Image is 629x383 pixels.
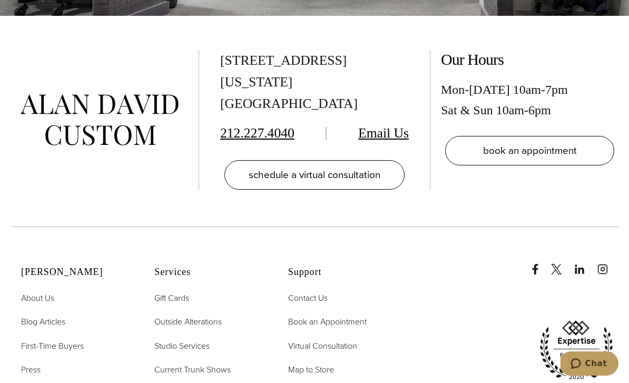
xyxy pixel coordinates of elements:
span: book an appointment [483,143,577,158]
span: Outside Alterations [154,316,222,328]
a: Contact Us [288,291,328,305]
a: Blog Articles [21,315,65,329]
iframe: Opens a widget where you can chat to one of our agents [561,351,618,378]
a: Virtual Consultation [288,339,357,353]
span: Studio Services [154,340,210,352]
span: First-Time Buyers [21,340,84,352]
h2: Our Hours [441,50,618,69]
a: schedule a virtual consultation [224,160,405,190]
a: Current Trunk Shows [154,363,231,377]
a: Outside Alterations [154,315,222,329]
div: [STREET_ADDRESS] [US_STATE][GEOGRAPHIC_DATA] [220,50,409,115]
a: Map to Store [288,363,334,377]
span: Map to Store [288,364,334,376]
span: About Us [21,292,54,304]
a: Gift Cards [154,291,189,305]
span: Virtual Consultation [288,340,357,352]
h2: [PERSON_NAME] [21,267,128,278]
img: alan david custom [21,94,179,145]
a: Book an Appointment [288,315,367,329]
h2: Support [288,267,395,278]
span: Current Trunk Shows [154,364,231,376]
a: 212.227.4040 [220,125,294,141]
h2: Services [154,267,261,278]
a: x/twitter [551,253,572,274]
span: schedule a virtual consultation [249,167,380,182]
a: First-Time Buyers [21,339,84,353]
span: Gift Cards [154,292,189,304]
a: linkedin [574,253,595,274]
a: About Us [21,291,54,305]
a: book an appointment [445,136,614,165]
span: Contact Us [288,292,328,304]
a: instagram [597,253,618,274]
span: Blog Articles [21,316,65,328]
div: Mon-[DATE] 10am-7pm Sat & Sun 10am-6pm [441,80,618,120]
a: Facebook [530,253,549,274]
span: Press [21,364,41,376]
a: Studio Services [154,339,210,353]
span: Book an Appointment [288,316,367,328]
a: Press [21,363,41,377]
a: Email Us [358,125,409,141]
nav: Services Footer Nav [154,291,261,377]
